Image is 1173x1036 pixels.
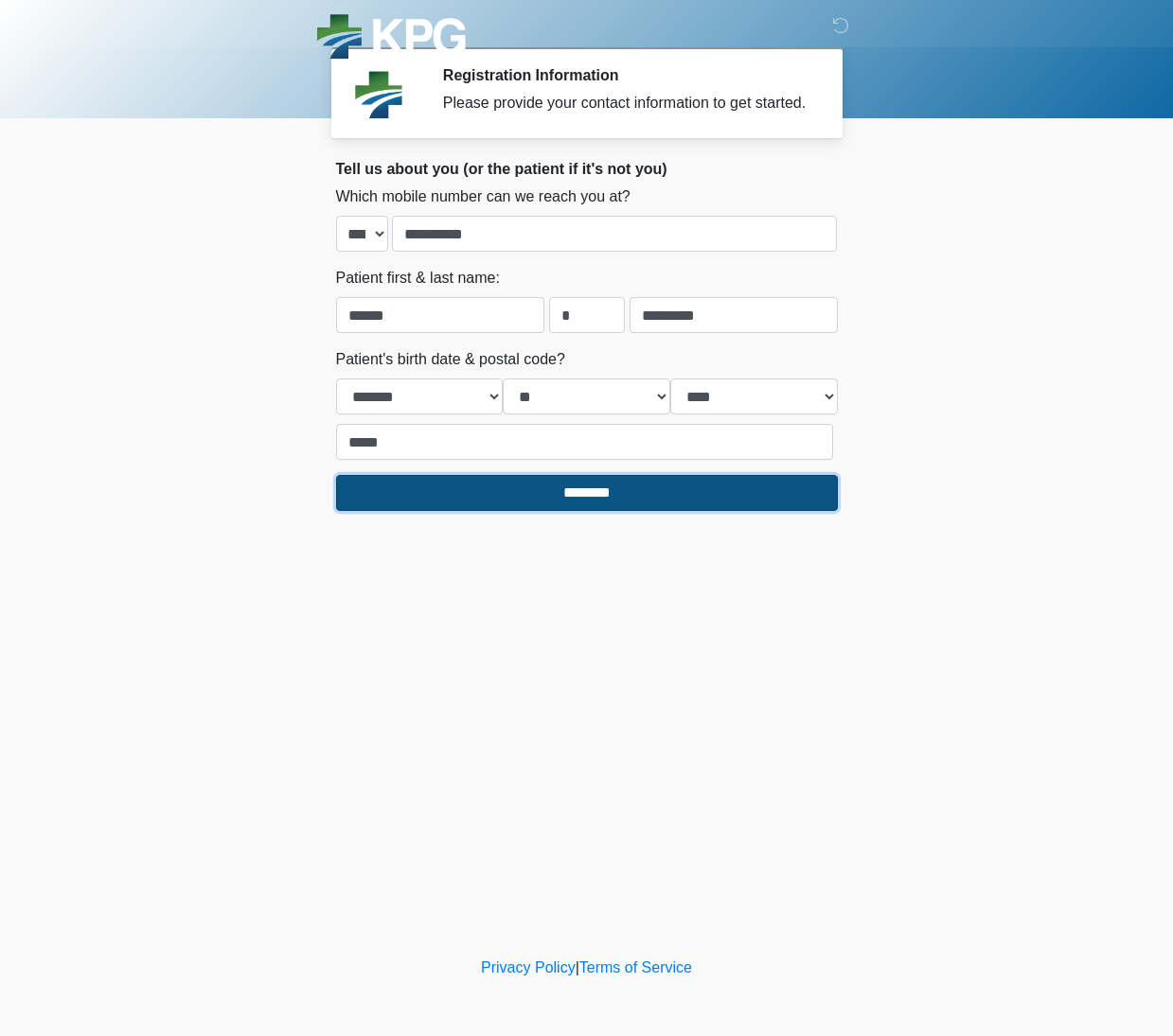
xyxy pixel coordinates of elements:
a: Privacy Policy [481,959,576,975]
div: Please provide your contact information to get started. [443,92,809,114]
img: KPG Healthcare Logo [317,14,466,64]
img: Agent Avatar [350,66,407,123]
a: | [576,959,579,975]
label: Which mobile number can we reach you at? [336,185,631,208]
label: Patient first & last name: [336,267,500,290]
h2: Tell us about you (or the patient if it's not you) [336,160,838,178]
label: Patient's birth date & postal code? [336,348,565,371]
a: Terms of Service [579,959,692,975]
